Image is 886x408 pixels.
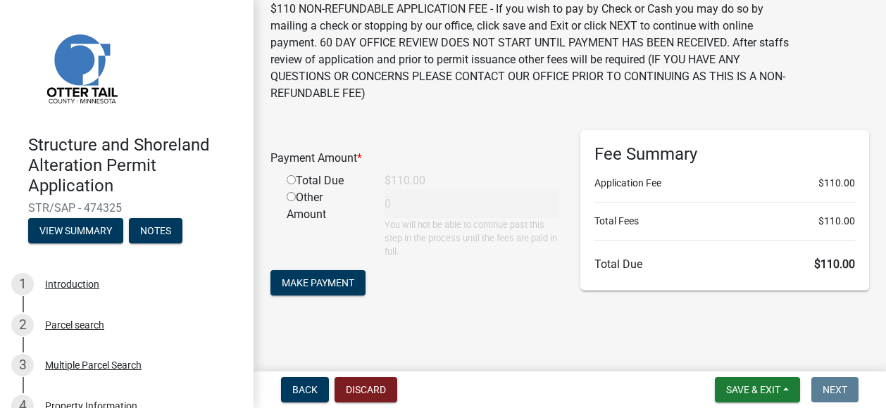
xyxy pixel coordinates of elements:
div: 1 [11,273,34,295]
div: Introduction [45,279,99,289]
wm-modal-confirm: Notes [129,227,182,238]
span: Next [823,384,847,395]
div: Other Amount [276,189,374,259]
h4: Structure and Shoreland Alteration Permit Application [28,135,242,196]
span: $110.00 [814,257,855,271]
li: Total Fees [594,214,855,229]
div: Parcel search [45,320,104,330]
div: Total Due [276,172,374,189]
button: Make Payment [270,270,366,295]
span: STR/SAP - 474325 [28,201,225,215]
button: Save & Exit [715,377,800,402]
button: Next [811,377,859,402]
div: 2 [11,314,34,336]
div: Multiple Parcel Search [45,360,142,370]
span: Back [292,384,318,395]
div: 3 [11,354,34,376]
button: View Summary [28,218,123,243]
li: Application Fee [594,176,855,191]
div: Payment Amount [260,150,570,167]
span: Save & Exit [726,384,780,395]
button: Discard [335,377,397,402]
img: Otter Tail County, Minnesota [28,15,134,120]
span: $110.00 [818,214,855,229]
p: $110 NON-REFUNDABLE APPLICATION FEE - If you wish to pay by Check or Cash you may do so by mailin... [270,1,793,102]
button: Notes [129,218,182,243]
span: Make Payment [282,276,354,288]
wm-modal-confirm: Summary [28,227,123,238]
h6: Total Due [594,257,855,271]
button: Back [281,377,329,402]
h6: Fee Summary [594,144,855,165]
span: $110.00 [818,176,855,191]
